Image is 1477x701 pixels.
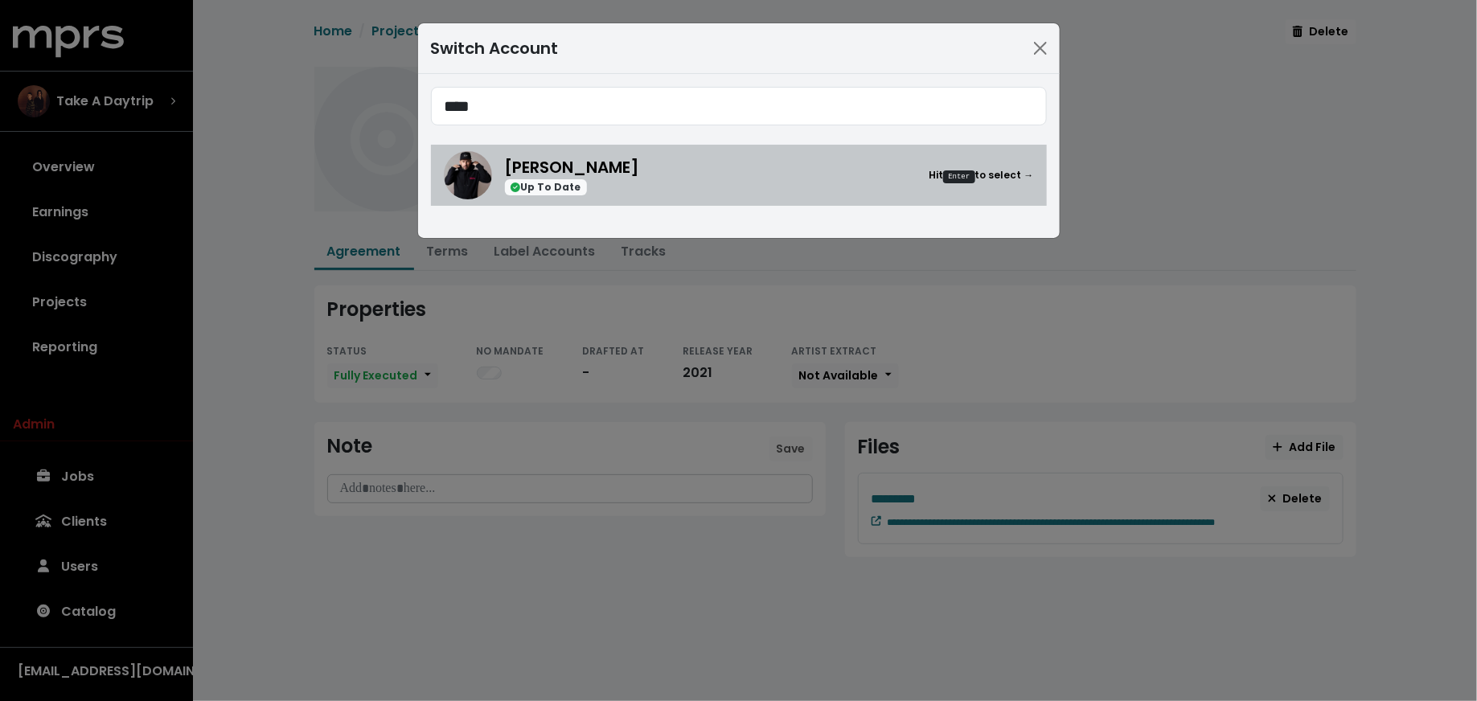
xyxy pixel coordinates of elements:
span: [PERSON_NAME] [505,156,640,178]
a: Neil Ormandy[PERSON_NAME]Up To DateHitEnterto select → [431,145,1047,206]
img: Neil Ormandy [444,151,492,199]
button: Close [1028,35,1053,61]
kbd: Enter [943,170,974,183]
small: Hit to select → [929,168,1033,183]
input: Search accounts [431,87,1047,125]
span: Up To Date [505,179,588,196]
div: Switch Account [431,36,559,60]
